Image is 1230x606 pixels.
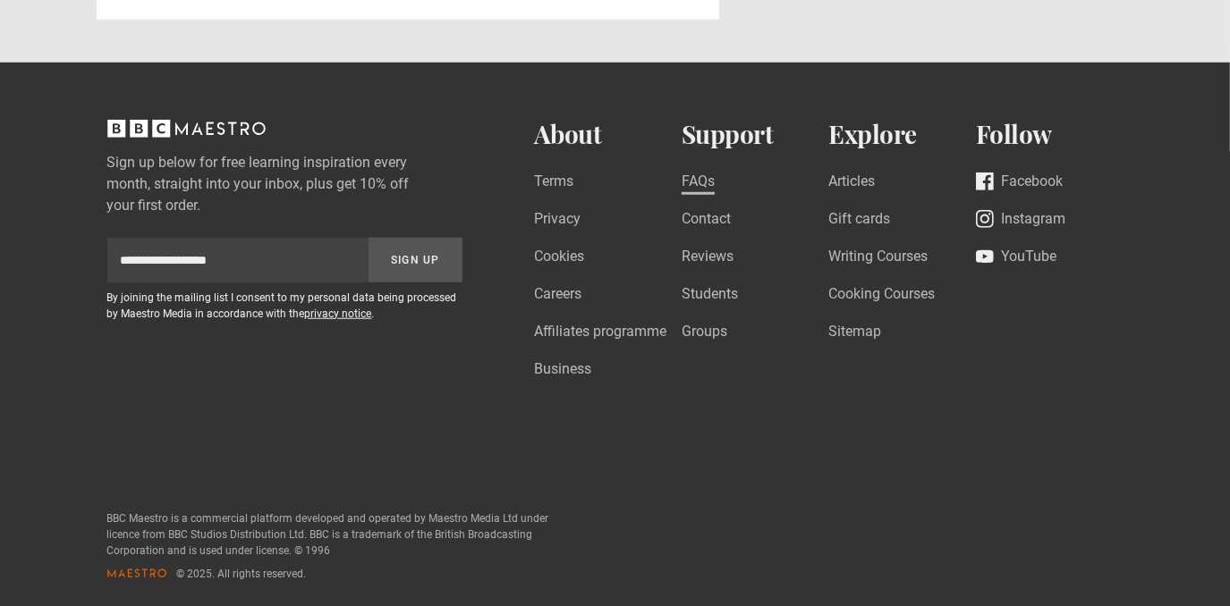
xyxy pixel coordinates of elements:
h2: Support [682,120,829,149]
a: Contact [682,208,731,232]
nav: Footer [534,120,1123,425]
a: YouTube [976,246,1056,270]
a: Business [534,358,591,383]
a: Instagram [976,208,1065,232]
h2: Explore [828,120,976,149]
button: Sign Up [369,238,463,282]
a: Groups [682,321,727,345]
p: By joining the mailing list I consent to my personal data being processed by Maestro Media in acc... [107,290,463,322]
a: FAQs [682,171,715,195]
a: Careers [534,283,581,307]
a: Affiliates programme [534,321,666,345]
a: Privacy [534,208,581,232]
a: Articles [828,171,875,195]
svg: BBC Maestro, back to top [107,120,266,138]
h2: Follow [976,120,1124,149]
div: Sign up to newsletter [107,238,463,282]
a: privacy notice [305,307,372,320]
a: BBC Maestro, back to top [107,126,266,143]
a: Cooking Courses [828,283,935,307]
h2: About [534,120,682,149]
a: Terms [534,171,573,195]
a: Reviews [682,246,734,270]
label: Sign up below for free learning inspiration every month, straight into your inbox, plus get 10% o... [107,152,463,216]
p: BBC Maestro is a commercial platform developed and operated by Maestro Media Ltd under licence fr... [107,510,555,559]
a: Students [682,283,738,307]
a: Gift cards [828,208,890,232]
a: Cookies [534,246,584,270]
a: Sitemap [828,321,881,345]
span: © 2025. All rights reserved. [177,566,307,582]
svg: Maestro logo [107,568,170,580]
a: Facebook [976,171,1063,195]
a: Writing Courses [828,246,928,270]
